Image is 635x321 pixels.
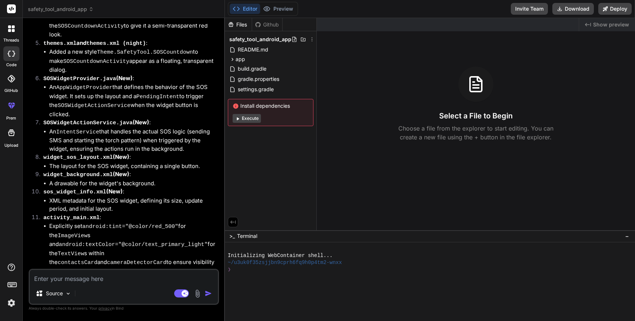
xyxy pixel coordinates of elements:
span: README.md [237,45,269,54]
p: : [43,188,218,197]
code: SOSWidgetActionService [58,103,130,109]
code: cameraDetectorCard [107,260,166,266]
span: privacy [98,306,112,310]
code: android:tint="@color/red_500" [82,224,178,230]
code: contactsCard [58,260,97,266]
img: settings [5,297,18,309]
button: Editor [230,4,260,14]
button: Download [552,3,594,15]
code: widget_background.xml [43,172,113,178]
span: Install dependencies [233,102,309,110]
p: : [43,39,218,48]
p: : [43,153,218,162]
button: Preview [260,4,296,14]
button: − [624,230,631,242]
code: android:textColor="@color/text_primary_light" [59,242,208,248]
li: An that defines the behavior of the SOS widget. It sets up the layout and a to trigger the when t... [49,83,218,118]
span: build.gradle [237,64,267,73]
span: >_ [229,232,235,240]
strong: (New) [43,171,129,178]
span: Terminal [237,232,257,240]
button: Invite Team [511,3,548,15]
li: A drawable for the widget's background. [49,179,218,188]
code: themes.xml (night) [86,40,146,47]
li: Added a new style to make appear as a floating, transparent dialog. [49,48,218,74]
img: attachment [193,289,202,298]
code: SOSCountdownActivity [63,58,129,65]
code: widget_sos_layout.xml [43,154,113,161]
span: gradle.properties [237,75,280,83]
code: AppWidgetProvider [56,85,112,91]
li: A drawable for the background of the to give it a semi-transparent red look. [49,13,218,39]
div: Files [225,21,252,28]
strong: and [43,39,146,46]
button: Deploy [598,3,632,15]
label: prem [6,115,16,121]
label: threads [3,37,19,43]
span: settings.gradle [237,85,275,94]
li: XML metadata for the SOS widget, defining its size, update period, and initial layout. [49,197,218,213]
li: Explicitly set for the s and for the s within the and to ensure visibility across themes. [49,222,218,275]
code: SOSWidgetActionService.java [43,120,133,126]
p: : [43,170,218,179]
span: Show preview [593,21,629,28]
strong: (New) [43,188,123,195]
code: ImageView [58,233,87,239]
code: SOSCountdownActivity [58,23,124,29]
img: Pick Models [65,290,71,297]
span: safety_tool_android_app [28,6,94,13]
span: safety_tool_android_app [229,36,291,43]
span: ❯ [228,266,231,273]
div: Github [252,21,282,28]
p: : [43,74,218,83]
label: code [6,62,17,68]
label: Upload [4,142,18,149]
code: TextView [58,251,84,257]
strong: (New) [43,75,133,82]
h3: Select a File to Begin [439,111,513,121]
span: − [625,232,629,240]
li: The layout for the SOS widget, containing a single button. [49,162,218,171]
strong: (New) [43,119,149,126]
span: Initializing WebContainer shell... [228,252,333,259]
code: IntentService [56,129,99,135]
img: icon [205,290,212,297]
button: Execute [233,114,261,123]
code: Theme.SafetyTool.SOSCountdown [97,49,193,56]
code: themes.xml [43,40,76,47]
p: Always double-check its answers. Your in Bind [29,305,219,312]
p: Source [46,290,63,297]
code: PendingIntent [136,94,179,100]
code: sos_widget_info.xml [43,189,106,195]
label: GitHub [4,88,18,94]
span: app [236,56,245,63]
span: ~/u3uk0f35zsjjbn9cprh6fq9h0p4tm2-wnxx [228,259,342,266]
p: Choose a file from the explorer to start editing. You can create a new file using the + button in... [394,124,558,142]
p: : [43,118,218,128]
code: SOSWidgetProvider.java [43,76,116,82]
strong: (New) [43,153,129,160]
li: An that handles the actual SOS logic (sending SMS and starting the torch pattern) when triggered ... [49,128,218,153]
code: activity_main.xml [43,215,100,221]
p: : [43,213,218,222]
